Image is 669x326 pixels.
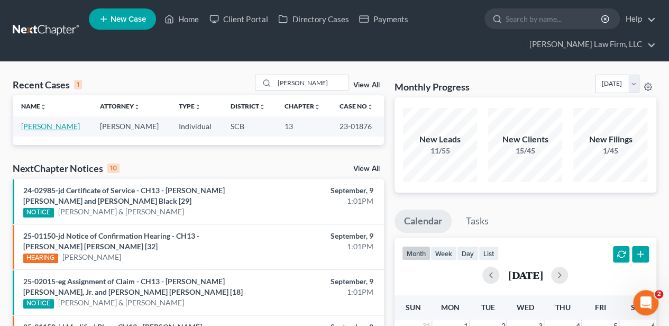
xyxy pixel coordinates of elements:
[508,269,543,280] h2: [DATE]
[40,104,47,110] i: unfold_more
[655,290,663,298] span: 2
[58,297,184,308] a: [PERSON_NAME] & [PERSON_NAME]
[91,116,170,136] td: [PERSON_NAME]
[620,10,656,29] a: Help
[395,80,470,93] h3: Monthly Progress
[479,246,499,260] button: list
[23,186,225,205] a: 24-02985-jd Certificate of Service - CH13 - [PERSON_NAME] [PERSON_NAME] and [PERSON_NAME] Black [29]
[403,133,477,146] div: New Leads
[340,102,373,110] a: Case Nounfold_more
[259,104,265,110] i: unfold_more
[21,102,47,110] a: Nameunfold_more
[100,102,140,110] a: Attorneyunfold_more
[506,9,602,29] input: Search by name...
[263,185,373,196] div: September, 9
[263,196,373,206] div: 1:01PM
[633,290,658,315] iframe: Intercom live chat
[58,206,184,217] a: [PERSON_NAME] & [PERSON_NAME]
[430,246,457,260] button: week
[276,116,331,136] td: 13
[285,102,320,110] a: Chapterunfold_more
[159,10,204,29] a: Home
[222,116,276,136] td: SCB
[263,276,373,287] div: September, 9
[367,104,373,110] i: unfold_more
[21,122,80,131] a: [PERSON_NAME]
[170,116,222,136] td: Individual
[555,303,571,312] span: Thu
[456,210,498,233] a: Tasks
[134,104,140,110] i: unfold_more
[179,102,201,110] a: Typeunfold_more
[631,303,644,312] span: Sat
[62,252,121,262] a: [PERSON_NAME]
[263,287,373,297] div: 1:01PM
[274,75,349,90] input: Search by name...
[23,253,58,263] div: HEARING
[23,231,199,251] a: 25-01150-jd Notice of Confirmation Hearing - CH13 - [PERSON_NAME] [PERSON_NAME] [32]
[263,231,373,241] div: September, 9
[231,102,265,110] a: Districtunfold_more
[403,146,477,156] div: 11/55
[524,35,656,54] a: [PERSON_NAME] Law Firm, LLC
[263,241,373,252] div: 1:01PM
[273,10,354,29] a: Directory Cases
[402,246,430,260] button: month
[23,277,243,296] a: 25-02015-eg Assignment of Claim - CH13 - [PERSON_NAME] [PERSON_NAME], Jr. and [PERSON_NAME] [PERS...
[488,133,562,146] div: New Clients
[74,80,82,89] div: 1
[23,299,54,309] div: NOTICE
[441,303,460,312] span: Mon
[354,10,413,29] a: Payments
[405,303,420,312] span: Sun
[204,10,273,29] a: Client Portal
[488,146,562,156] div: 15/45
[107,164,120,173] div: 10
[573,146,647,156] div: 1/45
[111,15,146,23] span: New Case
[13,162,120,175] div: NextChapter Notices
[23,208,54,218] div: NOTICE
[517,303,534,312] span: Wed
[13,78,82,91] div: Recent Cases
[395,210,452,233] a: Calendar
[353,165,380,173] a: View All
[573,133,647,146] div: New Filings
[481,303,494,312] span: Tue
[594,303,606,312] span: Fri
[314,104,320,110] i: unfold_more
[457,246,479,260] button: day
[353,81,380,89] a: View All
[195,104,201,110] i: unfold_more
[331,116,384,136] td: 23-01876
